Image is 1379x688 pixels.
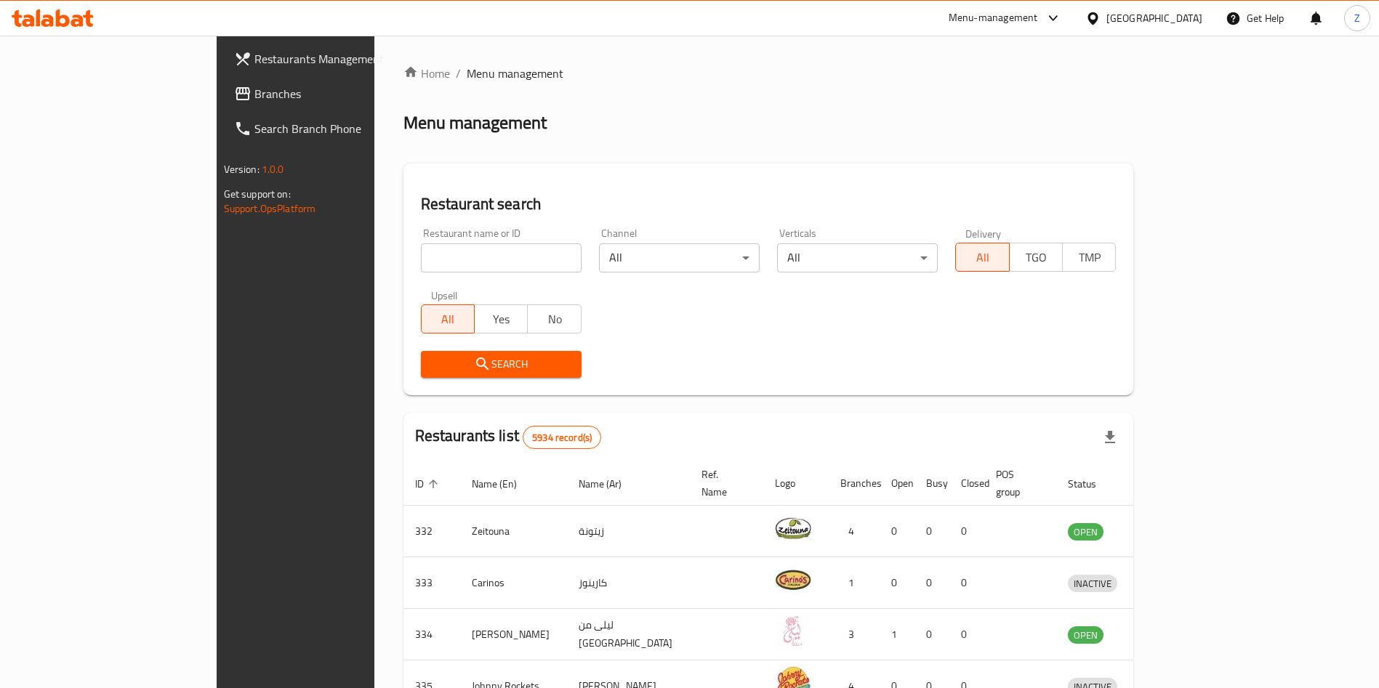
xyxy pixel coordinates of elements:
[829,609,880,660] td: 3
[949,506,984,557] td: 0
[962,247,1003,268] span: All
[829,506,880,557] td: 4
[880,609,914,660] td: 1
[456,65,461,82] li: /
[523,426,601,449] div: Total records count
[421,243,582,272] input: Search for restaurant name or ID..
[1354,10,1360,26] span: Z
[579,475,640,493] span: Name (Ar)
[1062,243,1116,272] button: TMP
[949,557,984,609] td: 0
[775,510,811,546] img: Zeitouna
[467,65,563,82] span: Menu management
[1068,523,1103,541] div: OPEN
[914,557,949,609] td: 0
[914,461,949,506] th: Busy
[1009,243,1063,272] button: TGO
[1106,10,1202,26] div: [GEOGRAPHIC_DATA]
[481,309,522,330] span: Yes
[949,461,984,506] th: Closed
[474,304,528,333] button: Yes
[949,9,1038,27] div: Menu-management
[1068,627,1103,644] span: OPEN
[829,557,880,609] td: 1
[996,466,1039,501] span: POS group
[472,475,536,493] span: Name (En)
[1068,575,1117,592] div: INACTIVE
[1068,475,1115,493] span: Status
[460,609,567,660] td: [PERSON_NAME]
[254,50,435,68] span: Restaurants Management
[599,243,760,272] div: All
[1093,420,1127,455] div: Export file
[421,193,1117,215] h2: Restaurant search
[433,355,570,373] span: Search
[415,475,443,493] span: ID
[567,506,690,557] td: زيتونة
[914,609,949,660] td: 0
[965,228,1002,238] label: Delivery
[460,557,567,609] td: Carinos
[523,431,600,445] span: 5934 record(s)
[222,111,447,146] a: Search Branch Phone
[955,243,1009,272] button: All
[403,111,547,134] h2: Menu management
[775,613,811,649] img: Leila Min Lebnan
[763,461,829,506] th: Logo
[949,609,984,660] td: 0
[222,76,447,111] a: Branches
[775,562,811,598] img: Carinos
[777,243,938,272] div: All
[1068,575,1117,592] span: INACTIVE
[224,160,260,179] span: Version:
[567,557,690,609] td: كارينوز
[222,41,447,76] a: Restaurants Management
[421,304,475,333] button: All
[1069,247,1110,268] span: TMP
[421,351,582,378] button: Search
[415,425,602,449] h2: Restaurants list
[914,506,949,557] td: 0
[880,506,914,557] td: 0
[527,304,581,333] button: No
[1016,247,1057,268] span: TGO
[460,506,567,557] td: Zeitouna
[701,466,746,501] span: Ref. Name
[567,609,690,660] td: ليلى من [GEOGRAPHIC_DATA]
[431,290,458,300] label: Upsell
[534,309,575,330] span: No
[254,120,435,137] span: Search Branch Phone
[1068,626,1103,644] div: OPEN
[1068,524,1103,541] span: OPEN
[427,309,469,330] span: All
[880,461,914,506] th: Open
[224,185,291,203] span: Get support on:
[880,557,914,609] td: 0
[224,199,316,218] a: Support.OpsPlatform
[262,160,284,179] span: 1.0.0
[403,65,1134,82] nav: breadcrumb
[254,85,435,102] span: Branches
[829,461,880,506] th: Branches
